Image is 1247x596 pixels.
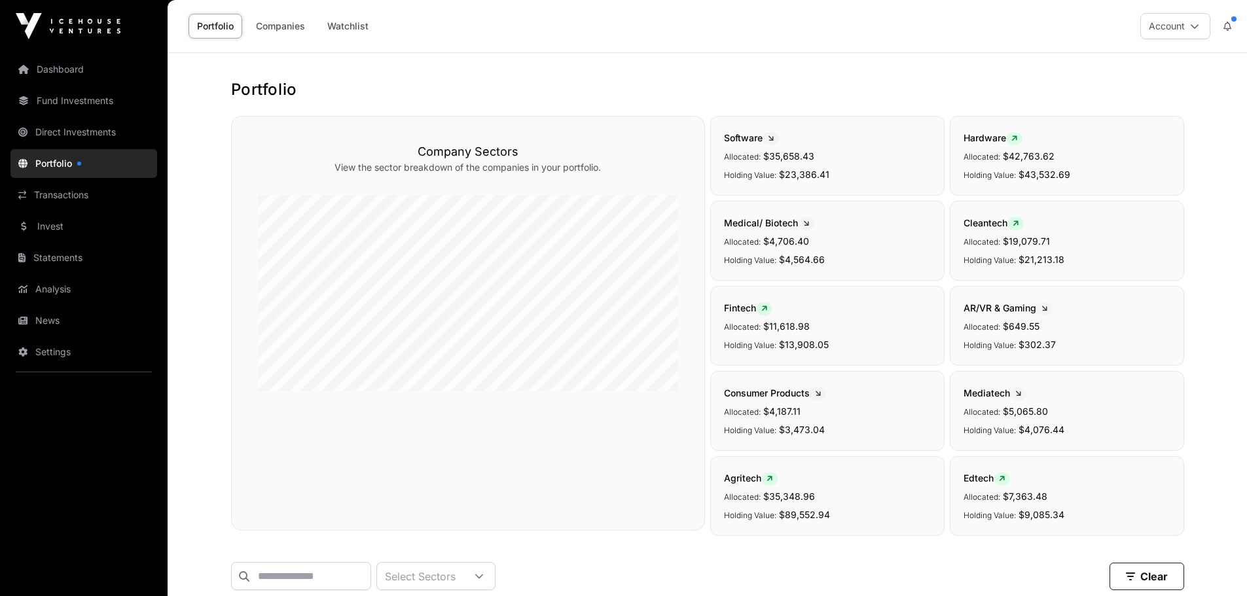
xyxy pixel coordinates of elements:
span: Allocated: [964,492,1000,502]
span: Allocated: [724,237,761,247]
span: $649.55 [1003,321,1039,332]
span: Holding Value: [964,425,1016,435]
span: Allocated: [964,237,1000,247]
span: Hardware [964,132,1022,143]
span: Cleantech [964,217,1024,228]
span: $4,706.40 [763,236,809,247]
a: Companies [247,14,314,39]
span: $11,618.98 [763,321,810,332]
h1: Portfolio [231,79,1184,100]
span: Allocated: [964,152,1000,162]
span: Holding Value: [724,255,776,265]
span: Allocated: [964,407,1000,417]
span: $21,213.18 [1019,254,1064,265]
button: Clear [1110,563,1184,590]
span: Allocated: [724,152,761,162]
span: Holding Value: [964,255,1016,265]
a: Analysis [10,275,157,304]
a: News [10,306,157,335]
span: $23,386.41 [779,169,829,180]
span: Holding Value: [724,425,776,435]
h3: Company Sectors [258,143,678,161]
span: Medical/ Biotech [724,217,814,228]
a: Fund Investments [10,86,157,115]
span: $4,564.66 [779,254,825,265]
span: $19,079.71 [1003,236,1050,247]
iframe: Chat Widget [1182,533,1247,596]
span: Holding Value: [964,170,1016,180]
span: Allocated: [724,407,761,417]
span: $4,076.44 [1019,424,1064,435]
span: Holding Value: [964,510,1016,520]
span: Software [724,132,779,143]
span: $9,085.34 [1019,509,1064,520]
span: Allocated: [724,492,761,502]
span: Holding Value: [724,340,776,350]
span: Holding Value: [724,170,776,180]
span: $302.37 [1019,339,1056,350]
a: Watchlist [319,14,377,39]
a: Statements [10,243,157,272]
span: $43,532.69 [1019,169,1070,180]
a: Portfolio [10,149,157,178]
span: AR/VR & Gaming [964,302,1053,313]
a: Invest [10,212,157,241]
span: $13,908.05 [779,339,829,350]
a: Direct Investments [10,118,157,147]
span: $3,473.04 [779,424,825,435]
span: $5,065.80 [1003,406,1048,417]
p: View the sector breakdown of the companies in your portfolio. [258,161,678,174]
button: Account [1140,13,1210,39]
a: Settings [10,338,157,366]
span: $35,348.96 [763,491,815,502]
a: Portfolio [189,14,242,39]
span: Consumer Products [724,387,826,398]
div: Select Sectors [377,563,463,589]
span: Mediatech [964,387,1026,398]
span: $35,658.43 [763,150,814,162]
a: Dashboard [10,55,157,84]
span: $4,187.11 [763,406,801,417]
img: Icehouse Ventures Logo [16,13,120,39]
span: Holding Value: [964,340,1016,350]
span: $42,763.62 [1003,150,1055,162]
a: Transactions [10,181,157,209]
span: $7,363.48 [1003,491,1047,502]
span: Allocated: [724,322,761,332]
span: Allocated: [964,322,1000,332]
span: Agritech [724,472,778,483]
span: Edtech [964,472,1010,483]
span: Fintech [724,302,772,313]
span: Holding Value: [724,510,776,520]
span: $89,552.94 [779,509,830,520]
